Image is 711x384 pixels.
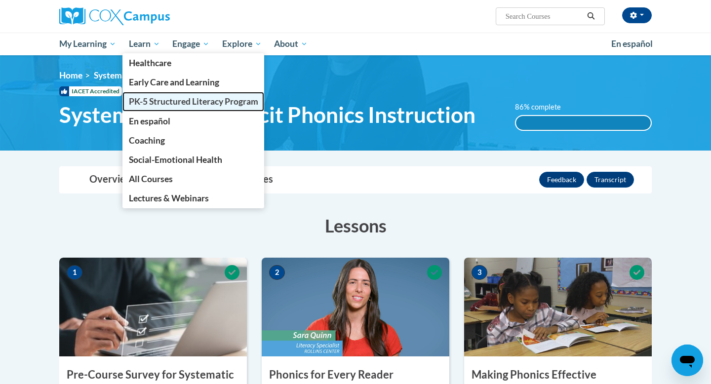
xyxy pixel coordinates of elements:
img: Course Image [464,258,652,356]
div: Main menu [44,33,667,55]
span: En español [611,38,653,49]
span: 1 [67,265,82,280]
span: Coaching [129,135,165,146]
a: Lectures & Webinars [122,189,265,208]
img: Cox Campus [59,7,170,25]
span: All Courses [129,174,173,184]
a: Learn [122,33,166,55]
a: About [268,33,315,55]
a: My Learning [53,33,122,55]
button: Search [584,10,598,22]
input: Search Courses [505,10,584,22]
span: Explore [222,38,262,50]
h3: Making Phonics Effective [464,367,652,383]
span: Learn [129,38,160,50]
a: Explore [216,33,268,55]
span: Social-Emotional Health [129,154,222,165]
button: Feedback [539,172,584,188]
iframe: Button to launch messaging window [671,345,703,376]
a: Social-Emotional Health [122,150,265,169]
h3: Lessons [59,213,652,238]
img: Course Image [262,258,449,356]
span: Systematic and Explicit Phonics Instruction [94,70,260,80]
h3: Phonics for Every Reader [262,367,449,383]
img: Course Image [59,258,247,356]
span: Systematic and Explicit Phonics Instruction [59,102,475,128]
div: 100% [516,116,651,130]
a: Engage [166,33,216,55]
label: 86% complete [515,102,572,113]
span: 2 [269,265,285,280]
a: Overview [79,167,143,193]
span: Early Care and Learning [129,77,219,87]
span: Engage [172,38,209,50]
span: En español [129,116,170,126]
span: PK-5 Structured Literacy Program [129,96,258,107]
a: Home [59,70,82,80]
a: En español [122,112,265,131]
span: Healthcare [129,58,171,68]
a: Cox Campus [59,7,247,25]
a: Healthcare [122,53,265,73]
a: Coaching [122,131,265,150]
span: IACET Accredited [59,86,122,96]
span: About [274,38,308,50]
a: PK-5 Structured Literacy Program [122,92,265,111]
span: Lectures & Webinars [129,193,209,203]
button: Transcript [587,172,634,188]
a: En español [605,34,659,54]
a: All Courses [122,169,265,189]
a: Early Care and Learning [122,73,265,92]
span: 3 [472,265,487,280]
span: My Learning [59,38,116,50]
button: Account Settings [622,7,652,23]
